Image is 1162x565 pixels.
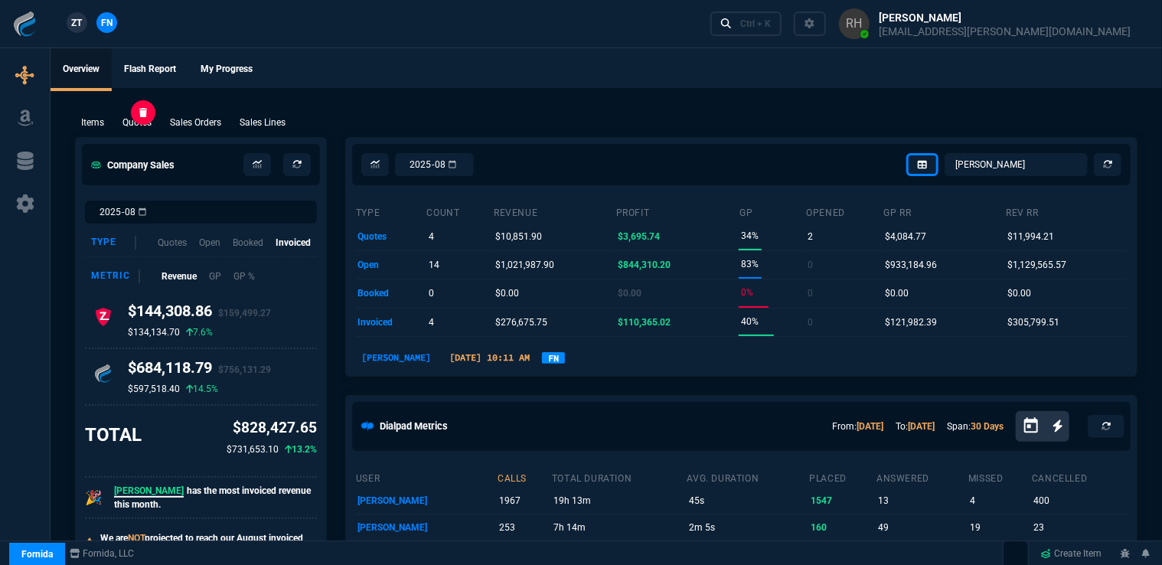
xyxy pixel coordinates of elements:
[1007,226,1054,247] p: $11,994.21
[615,201,739,222] th: Profit
[886,254,938,276] p: $933,184.96
[357,517,495,538] p: [PERSON_NAME]
[553,517,684,538] p: 7h 14m
[741,311,759,332] p: 40%
[199,236,220,250] p: Open
[218,364,271,375] span: $756,131.29
[91,269,140,283] div: Metric
[495,226,542,247] p: $10,851.90
[162,269,197,283] p: Revenue
[355,466,497,488] th: user
[426,201,494,222] th: count
[128,358,271,383] h4: $684,118.79
[689,517,806,538] p: 2m 5s
[542,352,565,364] a: FN
[91,236,136,250] div: Type
[112,48,188,91] a: Flash Report
[896,420,935,433] p: To:
[1007,312,1059,333] p: $305,799.51
[618,226,660,247] p: $3,695.74
[91,158,175,172] h5: Company Sales
[240,116,286,129] p: Sales Lines
[499,517,549,538] p: 253
[808,312,814,333] p: 0
[122,116,152,129] p: Quotes
[806,201,883,222] th: opened
[1035,542,1108,565] a: Create Item
[618,282,641,304] p: $0.00
[51,48,112,91] a: Overview
[72,16,83,30] span: ZT
[741,282,753,303] p: 0%
[971,421,1004,432] a: 30 Days
[808,466,876,488] th: placed
[493,201,615,222] th: revenue
[128,533,145,544] span: NOT
[429,254,439,276] p: 14
[355,279,426,308] td: booked
[85,423,142,446] h3: TOTAL
[618,312,671,333] p: $110,365.02
[687,466,809,488] th: avg. duration
[551,466,687,488] th: total duration
[808,282,814,304] p: 0
[276,236,311,250] p: Invoiced
[101,16,113,30] span: FN
[114,485,184,498] span: [PERSON_NAME]
[886,282,909,304] p: $0.00
[741,225,759,247] p: 34%
[553,490,684,511] p: 19h 13m
[495,254,554,276] p: $1,021,987.90
[233,236,263,250] p: Booked
[740,18,771,30] div: Ctrl + K
[618,254,671,276] p: $844,310.20
[886,226,927,247] p: $4,084.77
[1005,201,1128,222] th: Rev RR
[65,547,139,560] a: msbcCompanyName
[495,312,547,333] p: $276,675.75
[128,302,271,326] h4: $144,308.86
[832,420,883,433] p: From:
[883,201,1006,222] th: GP RR
[209,269,221,283] p: GP
[1031,466,1128,488] th: cancelled
[739,201,805,222] th: GP
[811,490,873,511] p: 1547
[227,417,317,439] p: $828,427.65
[170,116,221,129] p: Sales Orders
[1022,415,1053,437] button: Open calendar
[429,226,434,247] p: 4
[380,419,448,433] h5: Dialpad Metrics
[1007,282,1031,304] p: $0.00
[285,443,317,456] p: 13.2%
[811,517,873,538] p: 160
[741,253,759,275] p: 83%
[227,443,279,456] p: $731,653.10
[443,351,536,364] p: [DATE] 10:11 AM
[968,466,1031,488] th: missed
[689,490,806,511] p: 45s
[355,351,437,364] p: [PERSON_NAME]
[429,312,434,333] p: 4
[1033,517,1124,538] p: 23
[357,490,495,511] p: [PERSON_NAME]
[878,517,965,538] p: 49
[857,421,883,432] a: [DATE]
[355,201,426,222] th: type
[81,116,104,129] p: Items
[128,326,180,338] p: $134,134.70
[188,48,265,91] a: My Progress
[908,421,935,432] a: [DATE]
[1033,490,1124,511] p: 400
[495,282,519,304] p: $0.00
[808,226,814,247] p: 2
[355,308,426,336] td: invoiced
[947,420,1004,433] p: Span:
[886,312,938,333] p: $121,982.39
[499,490,549,511] p: 1967
[970,490,1029,511] p: 4
[355,250,426,279] td: open
[114,484,317,511] p: has the most invoiced revenue this month.
[429,282,434,304] p: 0
[186,326,213,338] p: 7.6%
